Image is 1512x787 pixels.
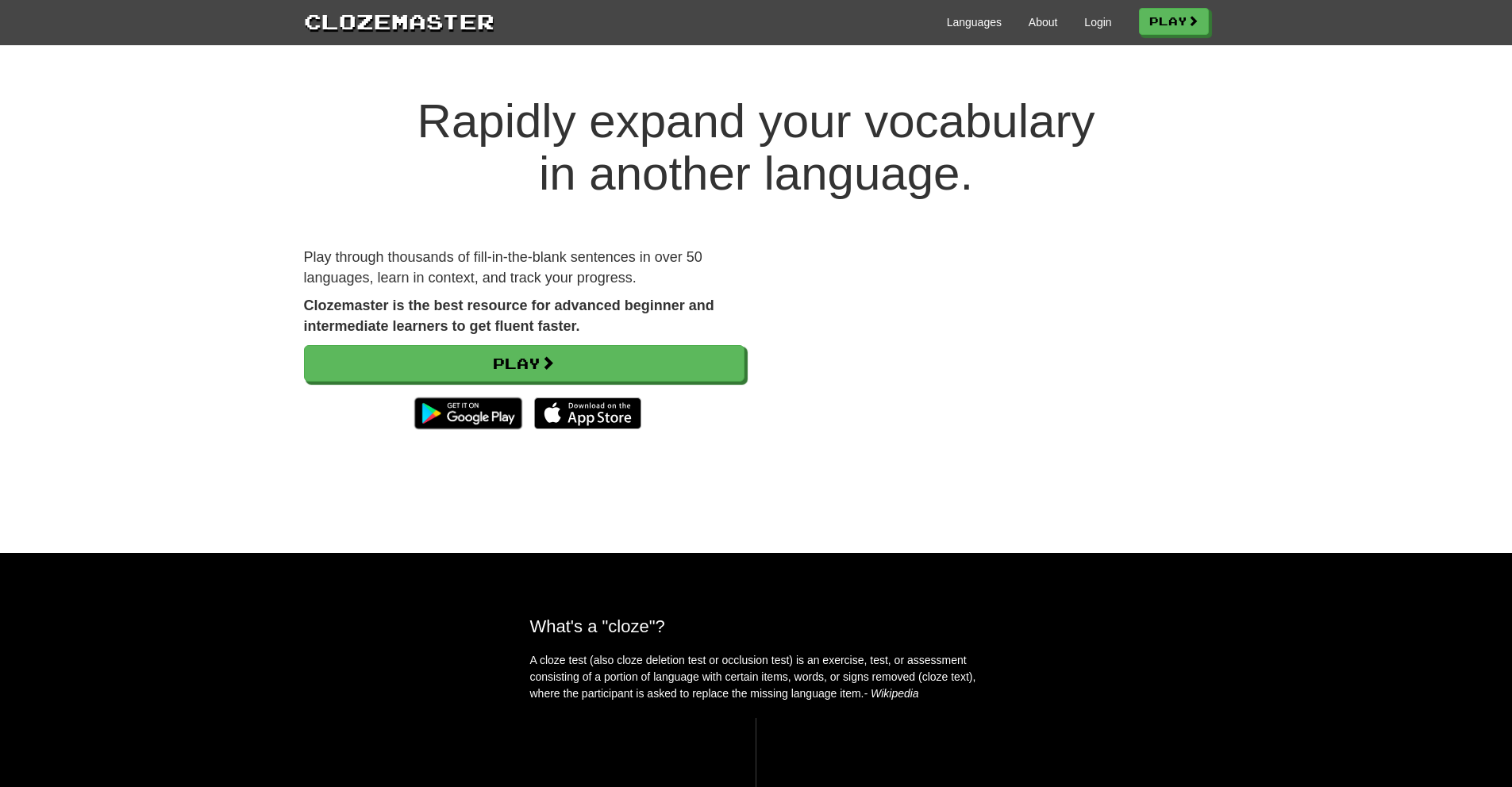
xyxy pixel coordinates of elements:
[304,298,714,334] strong: Clozemaster is the best resource for advanced beginner and intermediate learners to get fluent fa...
[864,687,919,700] em: - Wikipedia
[1084,14,1111,30] a: Login
[530,652,983,702] p: A cloze test (also cloze deletion test or occlusion test) is an exercise, test, or assessment con...
[304,248,744,288] p: Play through thousands of fill-in-the-blank sentences in over 50 languages, learn in context, and...
[304,345,744,382] a: Play
[1029,14,1058,30] a: About
[1139,8,1209,35] a: Play
[530,616,983,636] h2: What's a "cloze"?
[947,14,1002,30] a: Languages
[304,6,494,36] a: Clozemaster
[534,397,641,429] img: Download_on_the_App_Store_Badge_US-UK_135x40-25178aeef6eb6b83b96f5f2d004eda3bffbb37122de64afbaef7...
[406,390,529,437] img: Get it on Google Play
